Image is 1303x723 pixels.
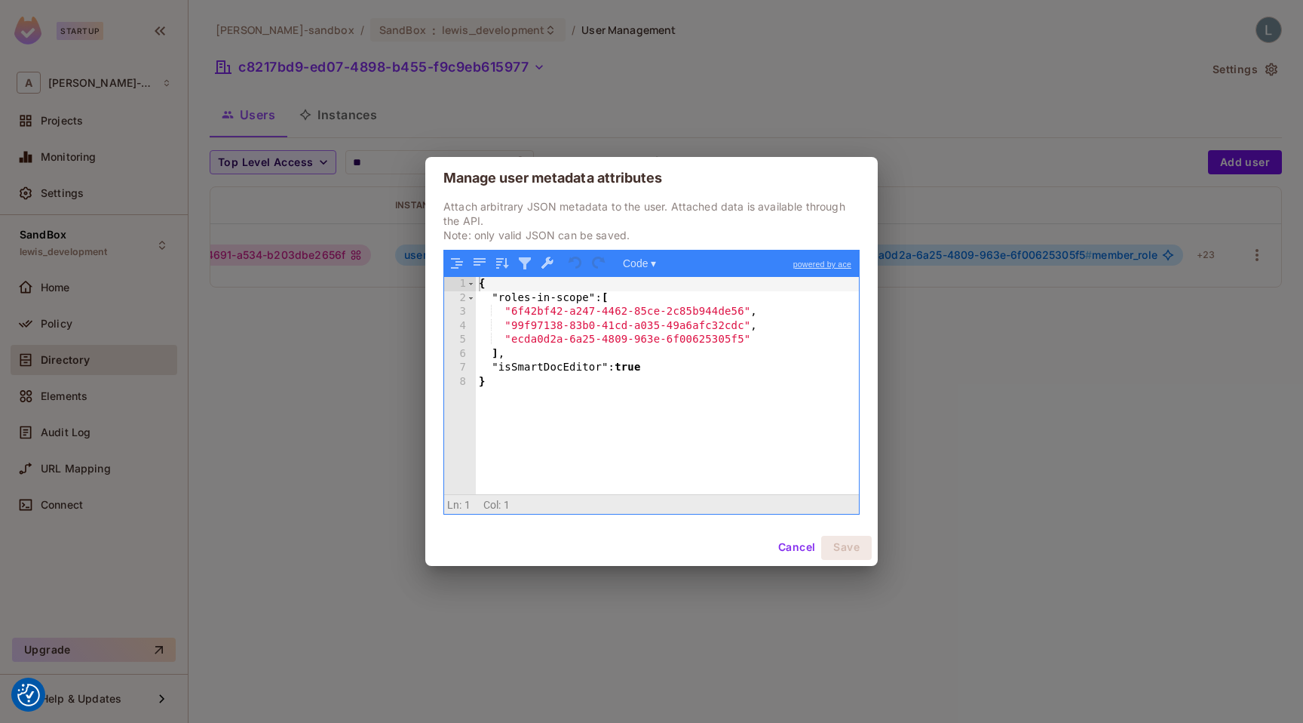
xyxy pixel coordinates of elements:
[444,347,476,361] div: 6
[443,199,860,242] p: Attach arbitrary JSON metadata to the user. Attached data is available through the API. Note: onl...
[444,333,476,347] div: 5
[566,254,586,273] button: Undo last action (Ctrl+Z)
[589,254,609,273] button: Redo (Ctrl+Shift+Z)
[515,254,535,273] button: Filter, sort, or transform contents
[444,291,476,306] div: 2
[538,254,557,273] button: Repair JSON: fix quotes and escape characters, remove comments and JSONP notation, turn JavaScrip...
[470,254,489,273] button: Compact JSON data, remove all whitespaces (Ctrl+Shift+I)
[821,536,872,560] button: Save
[444,277,476,291] div: 1
[786,251,859,278] a: powered by ace
[504,499,510,511] span: 1
[444,319,476,334] div: 4
[425,157,878,199] h2: Manage user metadata attributes
[447,499,461,511] span: Ln:
[618,254,661,273] button: Code ▾
[444,305,476,319] div: 3
[17,684,40,706] button: Consent Preferences
[772,536,821,560] button: Cancel
[17,684,40,706] img: Revisit consent button
[464,499,471,511] span: 1
[444,375,476,389] div: 8
[447,254,467,273] button: Format JSON data, with proper indentation and line feeds (Ctrl+I)
[444,361,476,375] div: 7
[492,254,512,273] button: Sort contents
[483,499,501,511] span: Col:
